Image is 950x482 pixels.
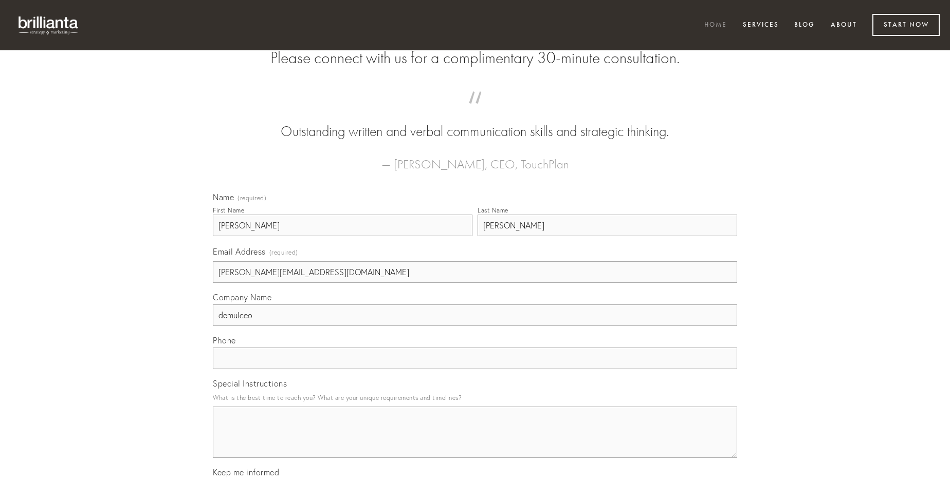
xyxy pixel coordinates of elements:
[269,245,298,259] span: (required)
[213,192,234,202] span: Name
[213,206,244,214] div: First Name
[213,48,737,68] h2: Please connect with us for a complimentary 30-minute consultation.
[213,391,737,404] p: What is the best time to reach you? What are your unique requirements and timelines?
[872,14,940,36] a: Start Now
[698,17,734,34] a: Home
[229,102,721,122] span: “
[788,17,821,34] a: Blog
[238,195,266,201] span: (required)
[213,378,287,389] span: Special Instructions
[229,102,721,142] blockquote: Outstanding written and verbal communication skills and strategic thinking.
[736,17,785,34] a: Services
[229,142,721,175] figcaption: — [PERSON_NAME], CEO, TouchPlan
[478,206,508,214] div: Last Name
[213,246,266,257] span: Email Address
[213,292,271,302] span: Company Name
[213,467,279,477] span: Keep me informed
[10,10,87,40] img: brillianta - research, strategy, marketing
[824,17,864,34] a: About
[213,335,236,345] span: Phone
